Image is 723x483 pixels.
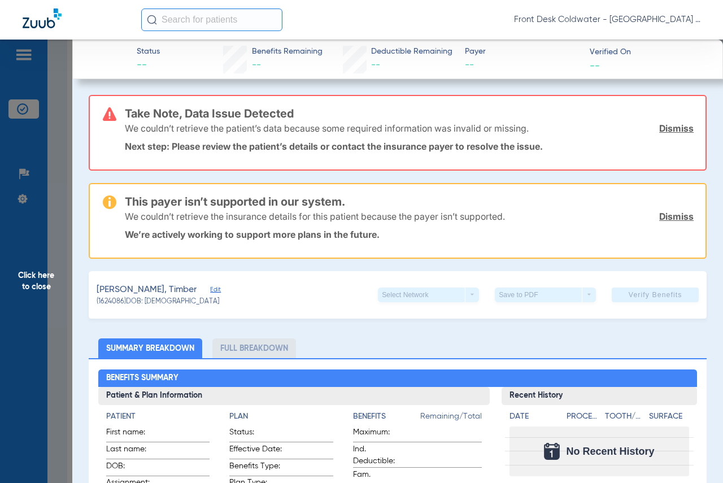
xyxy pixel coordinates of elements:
img: Calendar [544,443,560,460]
h4: Benefits [353,411,420,423]
li: Full Breakdown [212,338,296,358]
span: Verified On [590,46,704,58]
h3: Recent History [502,387,697,405]
a: Dismiss [659,211,694,222]
h2: Benefits Summary [98,369,696,388]
span: Maximum: [353,427,408,442]
span: DOB: [106,460,162,476]
span: Benefits Type: [229,460,285,476]
h3: This payer isn’t supported in our system. [125,196,694,207]
h4: Surface [649,411,689,423]
span: No Recent History [567,446,655,457]
h4: Tooth/Quad [605,411,645,423]
span: Front Desk Coldwater - [GEOGRAPHIC_DATA] | My Community Dental Centers [514,14,700,25]
span: Deductible Remaining [371,46,452,58]
span: Ind. Deductible: [353,443,408,467]
span: [PERSON_NAME], Timber [97,283,197,297]
app-breakdown-title: Surface [649,411,689,427]
h4: Plan [229,411,333,423]
li: Summary Breakdown [98,338,202,358]
input: Search for patients [141,8,282,31]
img: warning-icon [103,195,116,209]
span: Edit [210,286,220,297]
app-breakdown-title: Procedure [567,411,601,427]
img: error-icon [103,107,116,121]
h3: Take Note, Data Issue Detected [125,108,694,119]
span: -- [465,58,580,72]
span: -- [252,60,261,69]
p: We couldn’t retrieve the patient’s data because some required information was invalid or missing. [125,123,529,134]
span: First name: [106,427,162,442]
h3: Patient & Plan Information [98,387,489,405]
span: Status: [229,427,285,442]
span: Effective Date: [229,443,285,459]
a: Dismiss [659,123,694,134]
span: Last name: [106,443,162,459]
h4: Patient [106,411,210,423]
iframe: Chat Widget [667,429,723,483]
span: Payer [465,46,580,58]
h4: Date [509,411,557,423]
span: -- [371,60,380,69]
app-breakdown-title: Benefits [353,411,420,427]
p: We’re actively working to support more plans in the future. [125,229,694,240]
span: -- [137,58,160,72]
app-breakdown-title: Date [509,411,557,427]
img: Zuub Logo [23,8,62,28]
p: Next step: Please review the patient’s details or contact the insurance payer to resolve the issue. [125,141,694,152]
span: -- [590,59,600,71]
span: Status [137,46,160,58]
app-breakdown-title: Tooth/Quad [605,411,645,427]
h4: Procedure [567,411,601,423]
span: Benefits Remaining [252,46,323,58]
img: Search Icon [147,15,157,25]
p: We couldn’t retrieve the insurance details for this patient because the payer isn’t supported. [125,211,505,222]
span: (1624086) DOB: [DEMOGRAPHIC_DATA] [97,297,219,307]
span: Remaining/Total [420,411,482,427]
